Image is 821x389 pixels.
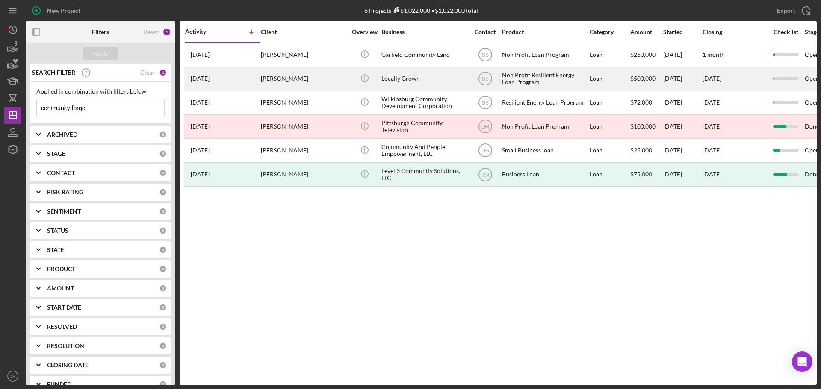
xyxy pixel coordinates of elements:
[502,163,588,186] div: Business Loan
[47,362,89,369] b: CLOSING DATE
[185,28,223,35] div: Activity
[159,188,167,196] div: 0
[381,139,467,162] div: Community And People Empowerment, LLC
[590,29,629,35] div: Category
[93,47,109,60] div: Apply
[630,99,652,106] span: $72,000
[663,91,702,114] div: [DATE]
[261,91,346,114] div: [PERSON_NAME]
[703,171,721,178] div: [DATE]
[381,163,467,186] div: Level 3 Community Solutions, LLC
[32,69,75,76] b: SEARCH FILTER
[191,147,210,154] time: 2024-05-01 16:00
[47,131,77,138] b: ARCHIVED
[36,88,165,95] div: Applied in combination with filters below
[261,67,346,90] div: [PERSON_NAME]
[159,131,167,138] div: 0
[663,29,702,35] div: Started
[47,150,65,157] b: STAGE
[663,67,702,90] div: [DATE]
[381,44,467,66] div: Garfield Community Land
[261,44,346,66] div: [PERSON_NAME]
[768,2,817,19] button: Export
[703,51,725,58] time: 1 month
[469,29,501,35] div: Contact
[703,29,767,35] div: Closing
[663,163,702,186] div: [DATE]
[777,2,795,19] div: Export
[391,7,430,14] div: $1,022,000
[630,75,656,82] span: $500,000
[191,75,210,82] time: 2025-08-18 21:17
[159,246,167,254] div: 0
[144,29,158,35] div: Reset
[159,169,167,177] div: 0
[663,139,702,162] div: [DATE]
[792,351,812,372] div: Open Intercom Messenger
[261,115,346,138] div: [PERSON_NAME]
[502,67,588,90] div: Non Profit Resilient Energy Loan Program
[364,7,478,14] div: 6 Projects • $1,022,000 Total
[47,381,71,388] b: FUNDED
[703,123,721,130] time: [DATE]
[159,227,167,234] div: 0
[703,75,721,82] time: [DATE]
[159,304,167,311] div: 0
[47,304,81,311] b: START DATE
[159,323,167,331] div: 0
[481,148,489,154] text: DG
[630,29,662,35] div: Amount
[768,29,804,35] div: Checklist
[191,51,210,58] time: 2025-09-09 00:33
[191,171,210,178] time: 2022-01-21 19:45
[159,361,167,369] div: 0
[159,284,167,292] div: 0
[47,189,83,196] b: RISK RATING
[590,44,629,66] div: Loan
[703,146,721,154] time: [DATE]
[47,246,64,253] b: STATE
[47,208,81,215] b: SENTIMENT
[92,29,109,35] b: Filters
[159,208,167,215] div: 0
[502,115,588,138] div: Non Profit Loan Program
[502,91,588,114] div: Resilient Energy Loan Program
[47,342,84,349] b: RESOLUTION
[630,51,656,58] span: $250,000
[502,139,588,162] div: Small Business loan
[47,323,77,330] b: RESOLVED
[481,76,488,82] text: SS
[162,28,171,36] div: 1
[47,170,75,176] b: CONTACT
[481,172,489,178] text: RN
[502,29,588,35] div: Product
[481,100,488,106] text: SS
[159,380,167,388] div: 0
[47,2,80,19] div: New Project
[381,115,467,138] div: Pittsburgh Community Television
[630,115,662,138] div: $100,000
[663,44,702,66] div: [DATE]
[159,265,167,273] div: 0
[590,91,629,114] div: Loan
[83,47,118,60] button: Apply
[159,342,167,350] div: 0
[381,29,467,35] div: Business
[4,368,21,385] button: JH
[159,69,167,76] div: 1
[481,52,488,58] text: SS
[159,150,167,158] div: 0
[630,146,652,154] span: $25,000
[590,115,629,138] div: Loan
[481,124,489,130] text: DM
[630,163,662,186] div: $75,000
[381,91,467,114] div: Wilkinsburg Community Development Corporation
[590,67,629,90] div: Loan
[381,67,467,90] div: Locally Grown
[47,266,75,272] b: PRODUCT
[348,29,381,35] div: Overview
[10,374,15,379] text: JH
[703,99,721,106] time: [DATE]
[47,285,74,292] b: AMOUNT
[261,139,346,162] div: [PERSON_NAME]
